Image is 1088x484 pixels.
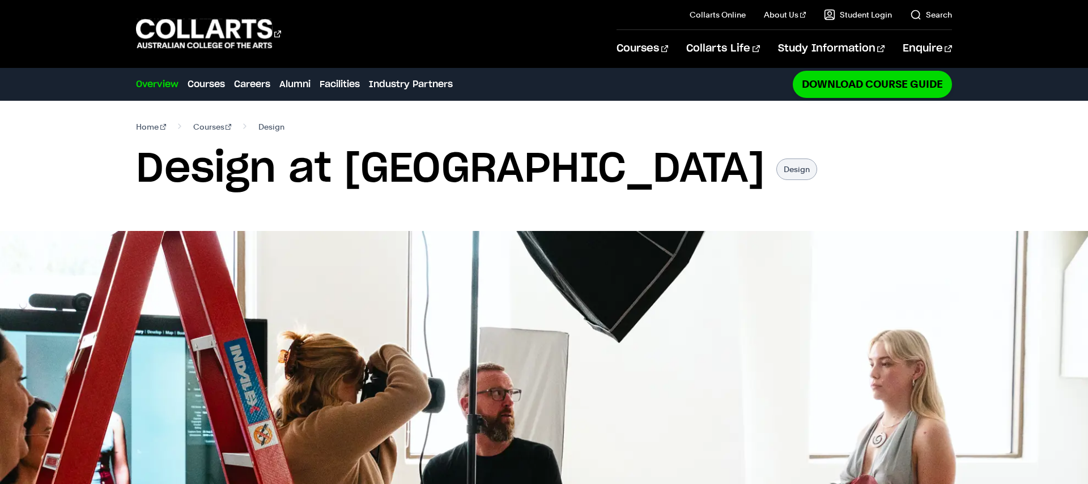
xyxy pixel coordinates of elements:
[793,71,952,97] a: Download Course Guide
[369,78,453,91] a: Industry Partners
[279,78,311,91] a: Alumni
[776,159,817,180] p: Design
[234,78,270,91] a: Careers
[686,30,759,67] a: Collarts Life
[136,18,281,50] div: Go to homepage
[136,144,765,195] h1: Design at [GEOGRAPHIC_DATA]
[903,30,952,67] a: Enquire
[690,9,746,20] a: Collarts Online
[824,9,892,20] a: Student Login
[188,78,225,91] a: Courses
[778,30,885,67] a: Study Information
[764,9,806,20] a: About Us
[258,119,284,135] span: Design
[136,119,166,135] a: Home
[320,78,360,91] a: Facilities
[910,9,952,20] a: Search
[193,119,232,135] a: Courses
[617,30,668,67] a: Courses
[136,78,178,91] a: Overview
